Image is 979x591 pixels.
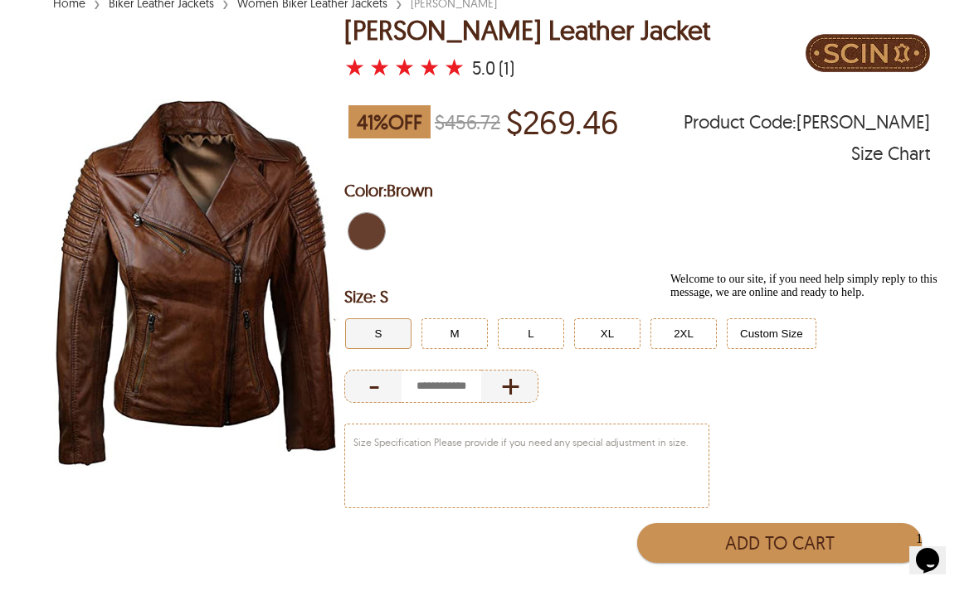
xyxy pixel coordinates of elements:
div: Brown [344,209,389,254]
button: Click to select M [421,318,488,349]
button: Click to select 2XL [650,318,717,349]
label: 3 rating [394,59,415,75]
label: 2 rating [369,59,390,75]
iframe: chat widget [664,266,962,516]
label: 1 rating [344,59,365,75]
div: Welcome to our site, if you need help simply reply to this message, we are online and ready to help. [7,7,305,33]
a: Brand Logo PDP Image [806,16,930,94]
div: (1) [499,60,514,76]
textarea: Size Specification Please provide if you need any special adjustment in size. [345,424,709,507]
div: Size Chart [851,145,930,162]
button: Click to select L [498,318,564,349]
img: Brand Logo PDP Image [806,16,930,90]
div: [PERSON_NAME] Leather Jacket [344,16,710,45]
div: Increase Quantity of Item [481,370,538,403]
div: 5.0 [472,60,495,76]
button: Click to select XL [574,318,640,349]
span: 41 % OFF [348,105,431,138]
h1: Alicia Biker Leather Jacket [344,16,710,45]
a: Alicia Biker Leather Jacket with a 5 Star Rating and 1 Product Review } [344,56,469,80]
span: Welcome to our site, if you need help simply reply to this message, we are online and ready to help. [7,7,274,32]
label: 5 rating [444,59,465,75]
img: Womens Brown Brando Biker Real Leather Jacket by SCIN [49,99,344,467]
iframe: chat widget [909,525,962,574]
button: Click to select S [345,318,412,349]
strike: $456.72 [435,109,500,134]
h2: Selected Filter by Size: S [344,280,930,313]
button: Add to Cart [637,523,922,563]
h2: Selected Color: by Brown [344,174,930,207]
p: Price of $269.46 [506,103,619,141]
span: Product Code: ALICIA [684,114,930,130]
span: Brown [387,180,433,201]
label: 4 rating [419,59,440,75]
div: Decrease Quantity of Item [344,370,402,403]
